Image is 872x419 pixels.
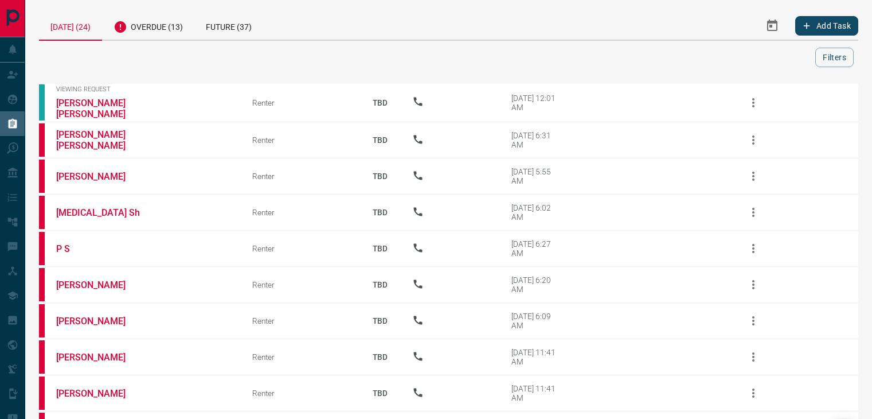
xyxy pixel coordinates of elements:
[56,171,142,182] a: [PERSON_NAME]
[365,378,395,409] p: TBD
[252,316,348,325] div: Renter
[194,11,263,40] div: Future (37)
[56,86,235,93] span: Viewing Request
[511,312,560,330] div: [DATE] 6:09 AM
[56,280,142,290] a: [PERSON_NAME]
[56,98,142,119] a: [PERSON_NAME] [PERSON_NAME]
[511,239,560,258] div: [DATE] 6:27 AM
[365,233,395,264] p: TBD
[252,135,348,145] div: Renter
[252,208,348,217] div: Renter
[365,161,395,192] p: TBD
[56,207,142,218] a: [MEDICAL_DATA] Sh
[511,167,560,185] div: [DATE] 5:55 AM
[39,304,45,337] div: property.ca
[365,197,395,228] p: TBD
[39,340,45,374] div: property.ca
[365,269,395,300] p: TBD
[56,352,142,363] a: [PERSON_NAME]
[365,305,395,336] p: TBD
[39,196,45,229] div: property.ca
[39,377,45,410] div: property.ca
[39,11,102,41] div: [DATE] (24)
[758,12,786,40] button: Select Date Range
[56,388,142,399] a: [PERSON_NAME]
[252,389,348,398] div: Renter
[511,203,560,222] div: [DATE] 6:02 AM
[511,276,560,294] div: [DATE] 6:20 AM
[39,160,45,193] div: property.ca
[511,384,560,402] div: [DATE] 11:41 AM
[102,11,194,40] div: Overdue (13)
[56,243,142,254] a: P S
[39,84,45,121] div: condos.ca
[365,342,395,373] p: TBD
[56,129,142,151] a: [PERSON_NAME] [PERSON_NAME]
[365,125,395,156] p: TBD
[252,244,348,253] div: Renter
[39,268,45,301] div: property.ca
[39,232,45,265] div: property.ca
[511,131,560,149] div: [DATE] 6:31 AM
[56,316,142,327] a: [PERSON_NAME]
[252,172,348,181] div: Renter
[252,98,348,107] div: Renter
[365,87,395,118] p: TBD
[252,352,348,362] div: Renter
[511,94,560,112] div: [DATE] 12:01 AM
[252,280,348,289] div: Renter
[815,48,854,67] button: Filters
[511,348,560,366] div: [DATE] 11:41 AM
[39,123,45,157] div: property.ca
[795,16,858,36] button: Add Task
